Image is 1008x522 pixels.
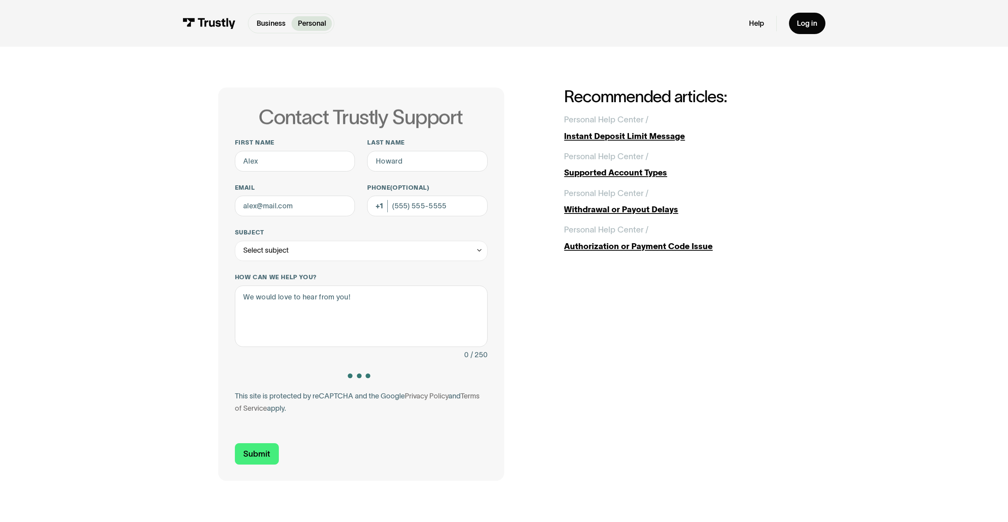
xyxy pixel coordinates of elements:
p: Personal [298,18,326,29]
label: Phone [367,184,488,192]
label: Last name [367,139,488,147]
div: Withdrawal or Payout Delays [564,204,789,216]
a: Personal Help Center /Supported Account Types [564,151,789,179]
a: Business [250,16,292,31]
label: First name [235,139,355,147]
label: Email [235,184,355,192]
input: Submit [235,443,279,465]
a: Privacy Policy [405,392,448,400]
div: 0 [464,349,469,361]
a: Personal Help Center /Authorization or Payment Code Issue [564,224,789,252]
div: / 250 [471,349,488,361]
input: (555) 555-5555 [367,196,488,216]
a: Log in [789,13,825,34]
div: Instant Deposit Limit Message [564,130,789,143]
div: Personal Help Center / [564,224,648,236]
div: Select subject [235,241,488,261]
form: Contact Trustly Support [235,139,488,465]
label: Subject [235,229,488,237]
div: Personal Help Center / [564,151,648,163]
a: Personal [292,16,332,31]
label: How can we help you? [235,273,488,282]
p: Business [257,18,286,29]
input: Howard [367,151,488,171]
div: Select subject [243,244,289,257]
div: This site is protected by reCAPTCHA and the Google and apply. [235,390,488,415]
div: Authorization or Payment Code Issue [564,240,789,253]
div: Supported Account Types [564,167,789,179]
div: Personal Help Center / [564,114,648,126]
h2: Recommended articles: [564,88,789,105]
span: (Optional) [390,184,429,191]
a: Help [749,19,764,28]
h1: Contact Trustly Support [233,106,488,128]
div: Log in [797,19,817,28]
a: Personal Help Center /Withdrawal or Payout Delays [564,187,789,216]
img: Trustly Logo [183,18,236,29]
a: Personal Help Center /Instant Deposit Limit Message [564,114,789,142]
input: Alex [235,151,355,171]
input: alex@mail.com [235,196,355,216]
div: Personal Help Center / [564,187,648,200]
